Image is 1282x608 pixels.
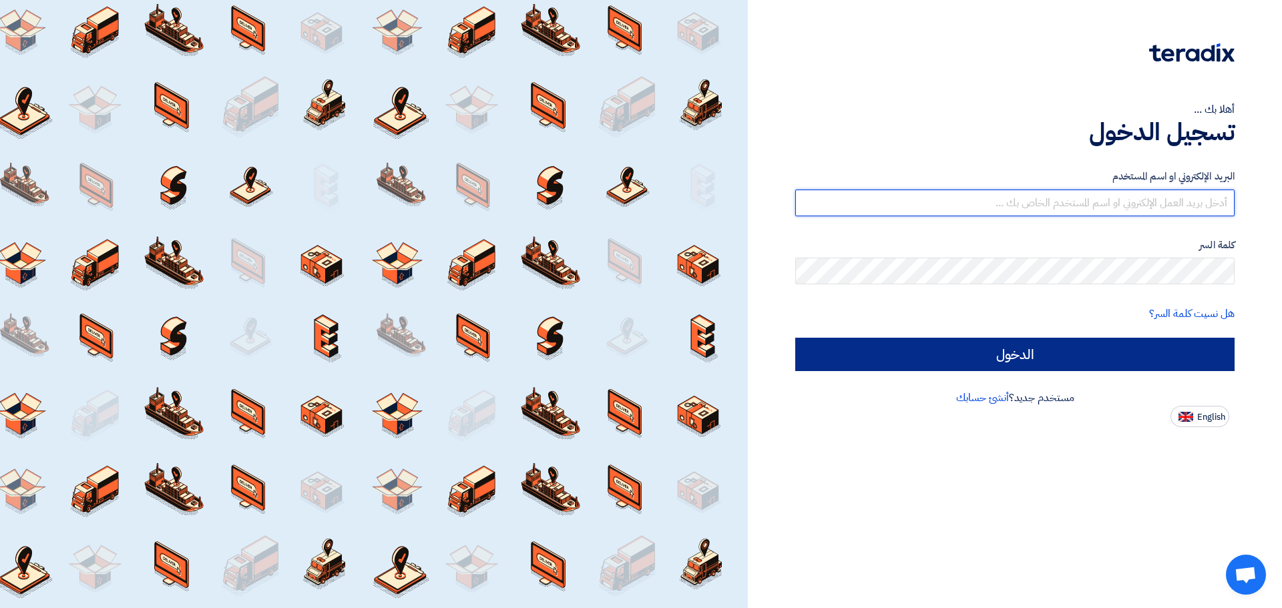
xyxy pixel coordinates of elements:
[1226,555,1266,595] div: Open chat
[1179,412,1193,422] img: en-US.png
[1170,406,1229,427] button: English
[1197,412,1225,422] span: English
[795,238,1235,253] label: كلمة السر
[795,390,1235,406] div: مستخدم جديد؟
[795,338,1235,371] input: الدخول
[795,190,1235,216] input: أدخل بريد العمل الإلكتروني او اسم المستخدم الخاص بك ...
[956,390,1009,406] a: أنشئ حسابك
[1149,43,1235,62] img: Teradix logo
[795,169,1235,184] label: البريد الإلكتروني او اسم المستخدم
[795,101,1235,117] div: أهلا بك ...
[795,117,1235,147] h1: تسجيل الدخول
[1149,306,1235,322] a: هل نسيت كلمة السر؟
